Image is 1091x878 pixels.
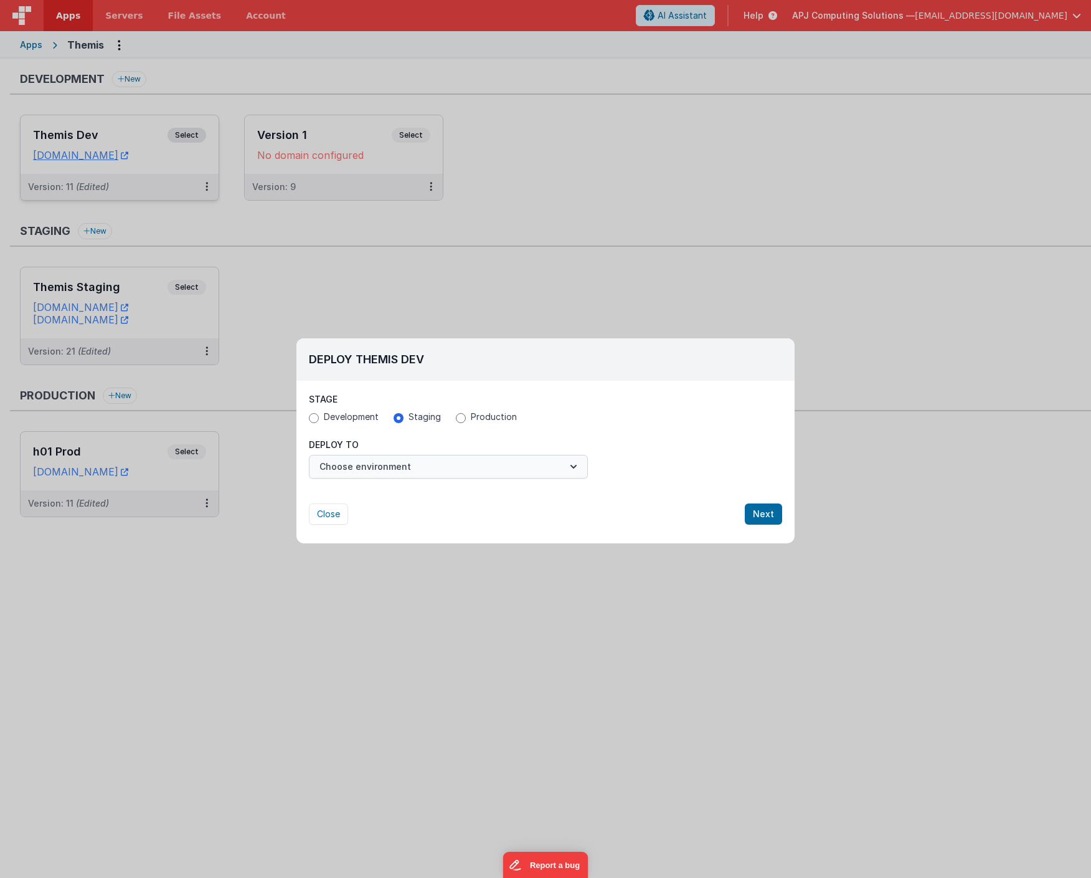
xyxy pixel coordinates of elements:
span: Staging [409,411,441,423]
button: Close [309,503,348,525]
button: Choose environment [309,455,588,479]
span: Stage [309,394,338,404]
iframe: Marker.io feedback button [503,852,588,878]
span: Development [324,411,379,423]
h2: Deploy Themis Dev [309,351,782,368]
span: Production [471,411,517,423]
button: Next [745,503,782,525]
input: Staging [394,413,404,423]
input: Production [456,413,466,423]
p: Deploy To [309,439,588,451]
input: Development [309,413,319,423]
